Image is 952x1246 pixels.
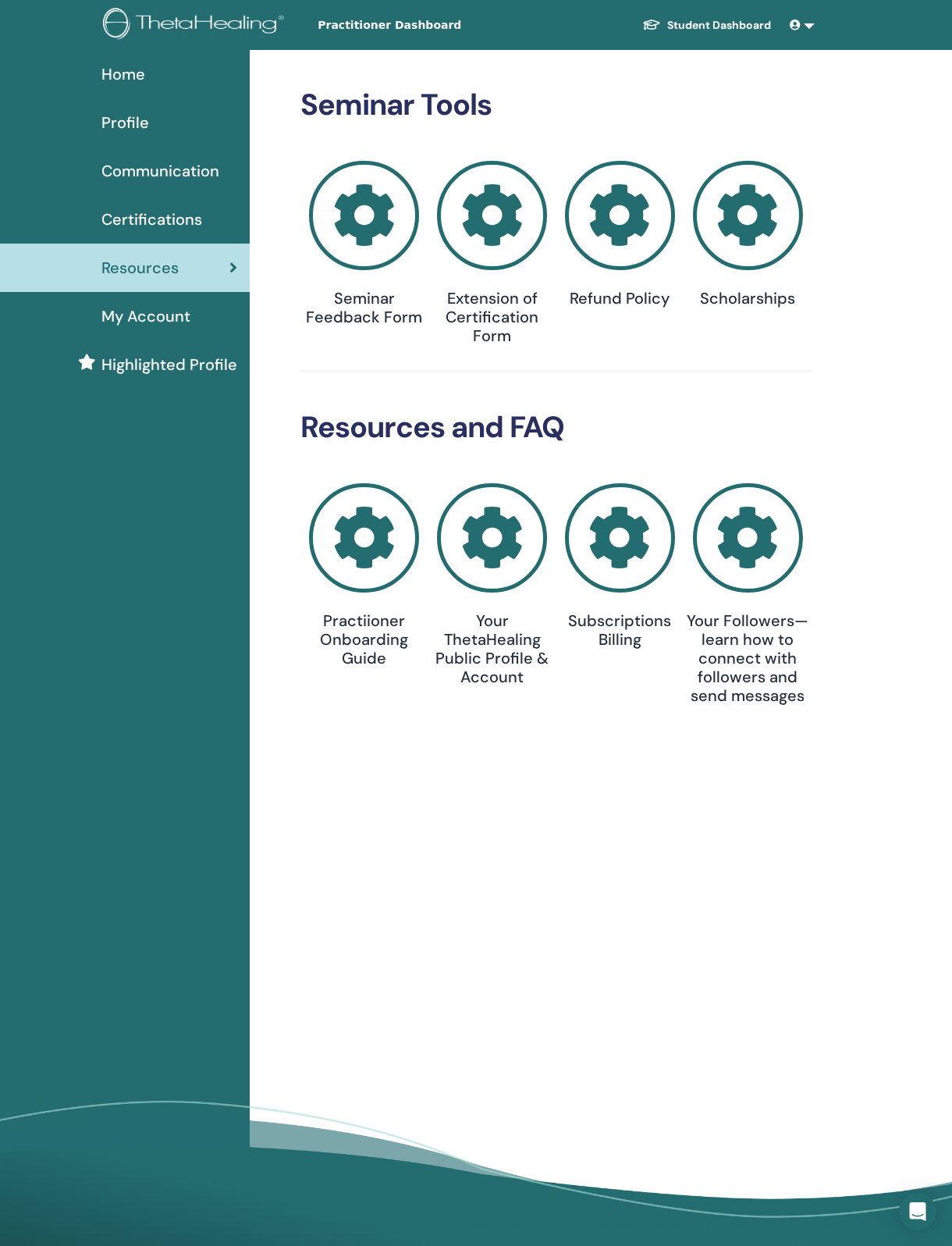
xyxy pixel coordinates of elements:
[300,161,428,327] a: Seminar Feedback Form
[101,304,190,328] span: My Account
[556,483,684,650] a: Subscriptions Billing
[300,483,428,668] a: Practiioner Onboarding Guide
[300,611,428,667] h4: Practiioner Onboarding Guide
[428,483,556,687] a: Your ThetaHealing Public Profile & Account
[899,1193,936,1230] div: Open Intercom Messenger
[556,289,684,308] h4: Refund Policy
[101,208,202,231] span: Certifications
[103,8,290,43] img: logo.png
[101,111,149,134] span: Profile
[630,11,783,40] a: Student Dashboard
[684,483,812,706] a: Your Followers—learn how to connect with followers and send messages
[318,17,552,34] span: Practitioner Dashboard
[101,353,237,376] span: Highlighted Profile
[428,611,556,686] h4: Your ThetaHealing Public Profile & Account
[684,289,812,308] h4: Scholarships
[428,161,556,346] a: Extension of Certification Form
[101,159,219,183] span: Communication
[556,161,684,308] a: Refund Policy
[101,256,179,279] span: Resources
[300,289,428,326] h4: Seminar Feedback Form
[101,62,145,86] span: Home
[300,87,812,123] h2: Seminar Tools
[684,161,812,308] a: Scholarships
[556,611,684,649] h4: Subscriptions Billing
[642,18,661,31] img: graduation-cap-white.svg
[684,611,812,705] h4: Your Followers—learn how to connect with followers and send messages
[300,410,812,446] h2: Resources and FAQ
[428,289,556,345] h4: Extension of Certification Form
